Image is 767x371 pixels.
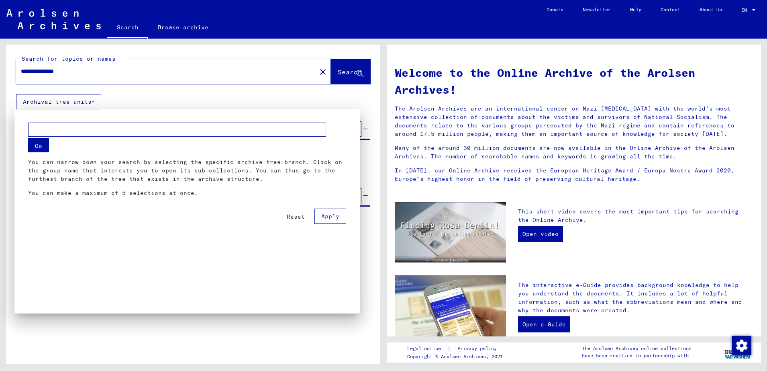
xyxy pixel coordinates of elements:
button: Apply [314,208,346,223]
p: You can make a maximum of 5 selections at once. [28,189,346,197]
span: Apply [321,212,339,219]
span: Reset [287,213,305,220]
div: Change consent [732,336,751,355]
button: Reset [280,209,311,223]
img: Change consent [732,336,751,355]
p: You can narrow down your search by selecting the specific archive tree branch. Click on the group... [28,158,346,183]
button: Go [28,138,49,152]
